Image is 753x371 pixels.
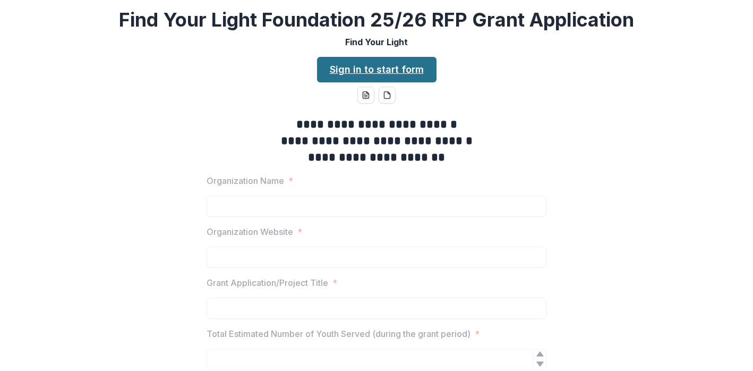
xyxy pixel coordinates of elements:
[207,327,470,340] p: Total Estimated Number of Youth Served (during the grant period)
[119,9,634,31] h2: Find Your Light Foundation 25/26 RFP Grant Application
[357,87,374,104] button: word-download
[207,225,293,238] p: Organization Website
[379,87,396,104] button: pdf-download
[207,276,328,289] p: Grant Application/Project Title
[317,57,437,82] a: Sign in to start form
[345,36,408,48] p: Find Your Light
[207,174,284,187] p: Organization Name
